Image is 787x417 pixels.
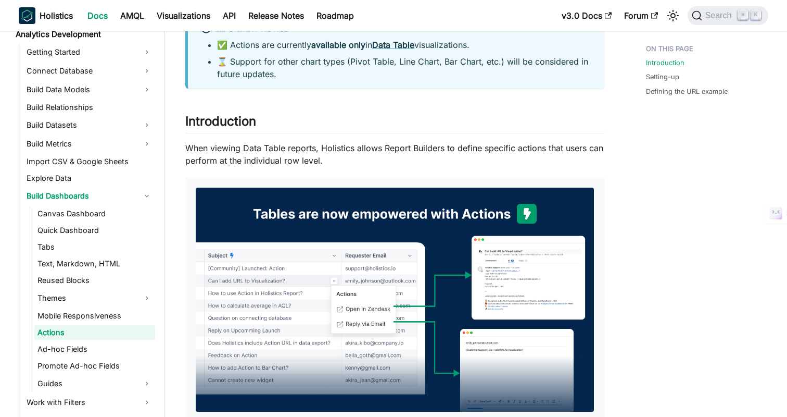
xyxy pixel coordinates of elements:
[23,188,155,204] a: Build Dashboards
[12,27,155,42] a: Analytics Development
[311,40,365,50] strong: available only
[217,39,592,51] li: ✅ Actions are currently in visualizations.
[217,7,242,24] a: API
[34,342,155,357] a: Ad-hoc Fields
[114,7,150,24] a: AMQL
[242,7,310,24] a: Release Notes
[23,81,155,98] a: Build Data Models
[34,256,155,271] a: Text, Markdown, HTML
[34,206,155,221] a: Canvas Dashboard
[23,394,155,411] a: Work with Filters
[372,40,414,50] a: Data Table
[34,273,155,288] a: Reused Blocks
[23,136,155,152] a: Build Metrics
[19,7,73,24] a: HolisticsHolistics
[19,7,35,24] img: Holistics
[23,117,155,133] a: Build Datasets
[688,6,768,25] button: Search (Command+K)
[310,7,360,24] a: Roadmap
[618,7,664,24] a: Forum
[646,58,684,68] a: Introduction
[738,10,748,20] kbd: ⌘
[40,9,73,22] b: Holistics
[34,240,155,254] a: Tabs
[646,72,679,82] a: Setting-up
[23,44,155,60] a: Getting Started
[34,223,155,238] a: Quick Dashboard
[196,188,594,412] img: Action Background
[34,290,155,306] a: Themes
[34,325,155,340] a: Actions
[23,171,155,186] a: Explore Data
[185,114,604,133] h2: Introduction
[646,87,728,96] a: Defining the URL example
[23,63,155,79] a: Connect Database
[150,7,217,24] a: Visualizations
[665,7,681,24] button: Switch between dark and light mode (currently light mode)
[217,55,592,80] li: ⌛ Support for other chart types (Pivot Table, Line Chart, Bar Chart, etc.) will be considered in ...
[34,375,155,392] a: Guides
[81,7,114,24] a: Docs
[751,10,761,20] kbd: K
[34,309,155,323] a: Mobile Responsiveness
[8,31,164,417] nav: Docs sidebar
[555,7,618,24] a: v3.0 Docs
[34,359,155,373] a: Promote Ad-hoc Fields
[185,142,604,167] p: When viewing Data Table reports, Holistics allows Report Builders to define specific actions that...
[23,100,155,115] a: Build Relationships
[702,11,738,20] span: Search
[23,154,155,169] a: Import CSV & Google Sheets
